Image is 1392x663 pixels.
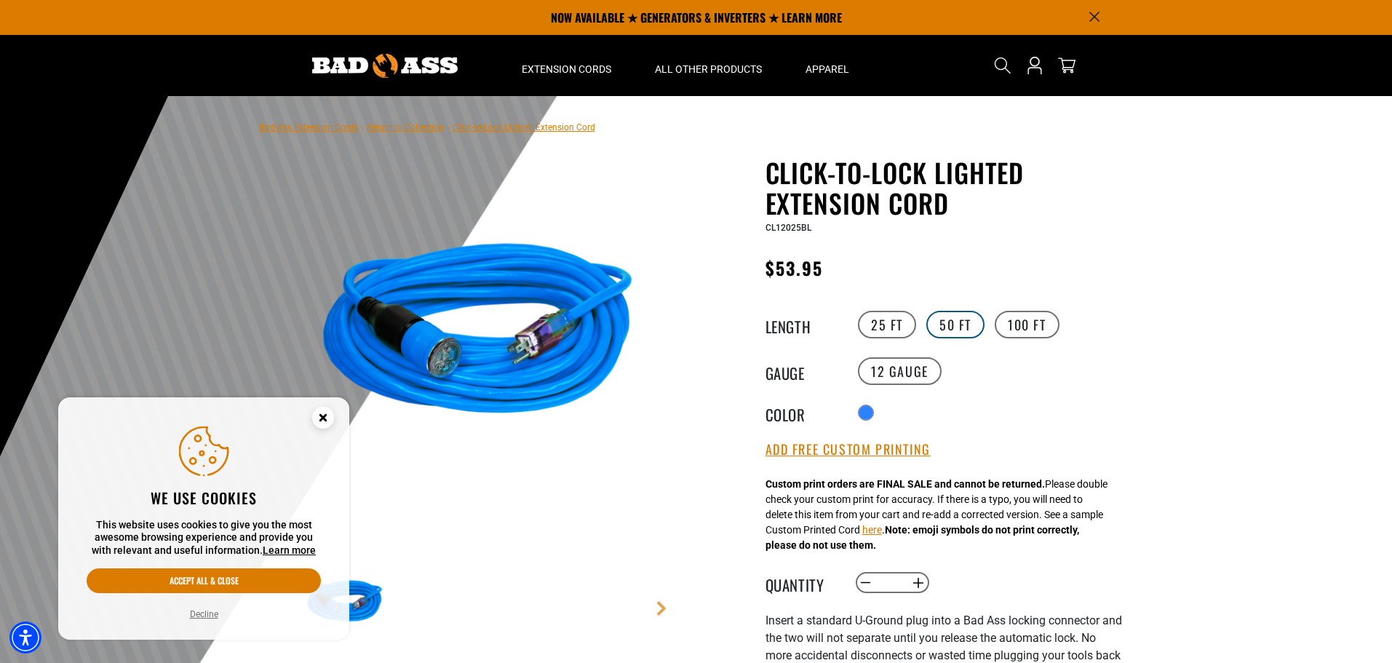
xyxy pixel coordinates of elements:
summary: Search [991,54,1014,77]
button: Accept all & close [87,568,321,593]
a: Open this option [1023,35,1046,96]
span: $53.95 [765,255,823,281]
nav: breadcrumbs [260,118,595,135]
span: › [447,122,450,132]
label: 50 FT [926,311,985,338]
div: Accessibility Menu [9,622,41,654]
span: Extension Cords [522,63,611,76]
strong: Custom print orders are FINAL SALE and cannot be returned. [765,478,1045,490]
button: Close this option [297,397,349,442]
strong: Note: emoji symbols do not print correctly, please do not use them. [765,524,1079,551]
summary: All Other Products [633,35,784,96]
img: Bad Ass Extension Cords [312,54,458,78]
span: CL12025BL [765,223,811,233]
img: blue [303,160,653,511]
label: 12 Gauge [858,357,942,385]
button: here [862,523,882,538]
span: All Other Products [655,63,762,76]
legend: Color [765,403,838,422]
span: Apparel [806,63,849,76]
summary: Apparel [784,35,871,96]
a: This website uses cookies to give you the most awesome browsing experience and provide you with r... [263,544,316,556]
a: Bad Ass Extension Cords [260,122,358,132]
legend: Length [765,315,838,334]
span: Click-to-Lock Lighted Extension Cord [453,122,595,132]
h1: Click-to-Lock Lighted Extension Cord [765,157,1122,218]
a: Return to Collection [367,122,444,132]
aside: Cookie Consent [58,397,349,640]
label: Quantity [765,573,838,592]
label: 25 FT [858,311,916,338]
p: This website uses cookies to give you the most awesome browsing experience and provide you with r... [87,519,321,557]
span: › [361,122,364,132]
div: Please double check your custom print for accuracy. If there is a typo, you will need to delete t... [765,477,1107,553]
button: Decline [186,607,223,622]
h2: We use cookies [87,488,321,507]
label: 100 FT [995,311,1059,338]
a: cart [1055,57,1078,74]
a: Next [654,601,669,616]
summary: Extension Cords [500,35,633,96]
button: Add Free Custom Printing [765,442,931,458]
legend: Gauge [765,362,838,381]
